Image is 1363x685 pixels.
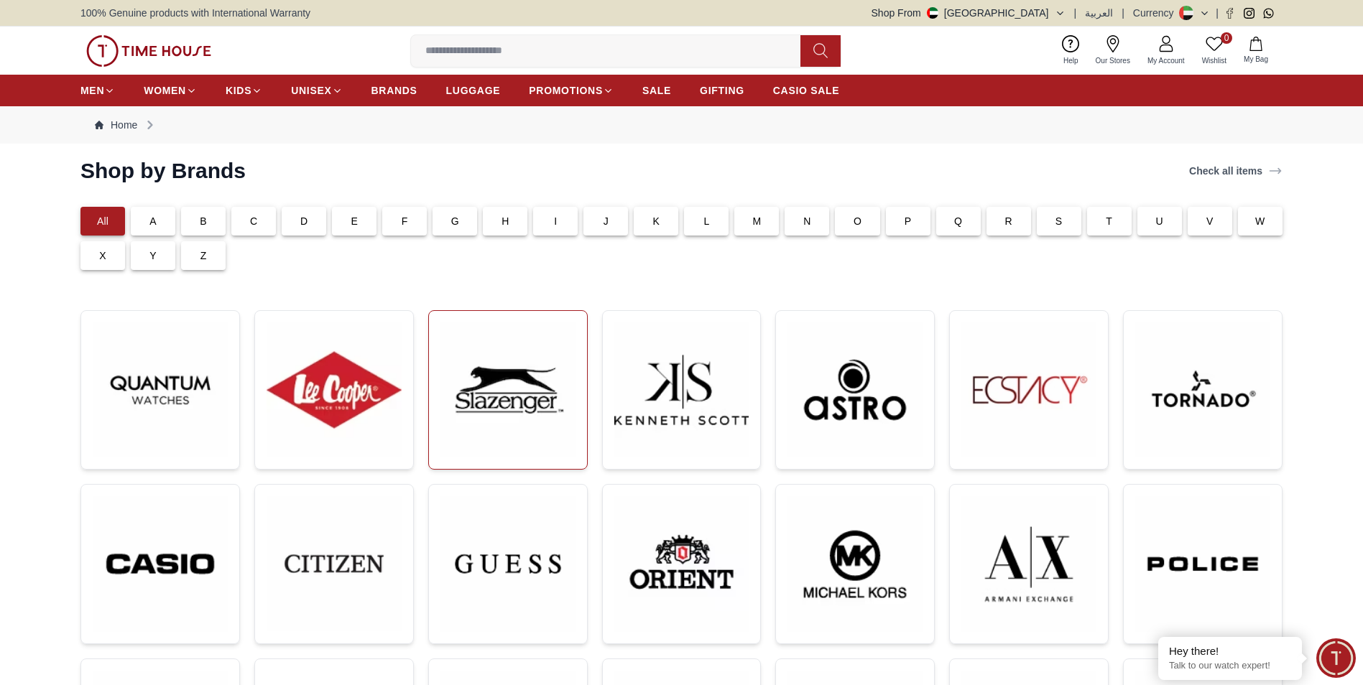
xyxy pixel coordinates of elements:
span: | [1074,6,1077,20]
a: LUGGAGE [446,78,501,103]
a: BRANDS [371,78,417,103]
img: ... [267,496,402,631]
p: B [200,214,207,228]
p: P [905,214,912,228]
span: My Bag [1238,54,1274,65]
span: SALE [642,83,671,98]
p: A [149,214,157,228]
span: KIDS [226,83,251,98]
p: V [1206,214,1214,228]
a: 0Wishlist [1193,32,1235,69]
button: My Bag [1235,34,1277,67]
a: SALE [642,78,671,103]
a: KIDS [226,78,262,103]
p: Y [149,248,157,263]
img: ... [961,322,1096,457]
div: Currency [1133,6,1180,20]
span: LUGGAGE [446,83,501,98]
p: Q [954,214,962,228]
p: G [451,214,459,228]
span: CASIO SALE [773,83,840,98]
a: UNISEX [291,78,342,103]
p: S [1055,214,1063,228]
p: F [402,214,408,228]
p: L [703,214,709,228]
a: Help [1055,32,1087,69]
p: I [554,214,557,228]
nav: Breadcrumb [80,106,1283,144]
a: Our Stores [1087,32,1139,69]
span: | [1122,6,1124,20]
img: ... [961,496,1096,632]
span: BRANDS [371,83,417,98]
span: UNISEX [291,83,331,98]
p: M [753,214,762,228]
a: MEN [80,78,115,103]
img: ... [1135,322,1270,457]
p: T [1106,214,1112,228]
span: WOMEN [144,83,186,98]
span: 100% Genuine products with International Warranty [80,6,310,20]
a: Home [95,118,137,132]
img: ... [1135,496,1270,632]
button: العربية [1085,6,1113,20]
span: 0 [1221,32,1232,44]
a: WOMEN [144,78,197,103]
img: ... [93,322,228,457]
p: O [854,214,861,228]
img: ... [614,496,749,632]
h2: Shop by Brands [80,158,246,184]
p: C [250,214,257,228]
img: ... [787,496,923,632]
a: Facebook [1224,8,1235,19]
a: Whatsapp [1263,8,1274,19]
span: GIFTING [700,83,744,98]
p: U [1156,214,1163,228]
img: ... [267,322,402,457]
p: All [97,214,108,228]
p: D [300,214,308,228]
p: K [653,214,660,228]
span: Help [1058,55,1084,66]
p: Z [200,248,207,263]
p: X [99,248,106,263]
img: ... [440,496,576,632]
a: PROMOTIONS [529,78,614,103]
p: Talk to our watch expert! [1169,660,1291,672]
img: United Arab Emirates [927,7,938,19]
img: ... [93,496,228,632]
p: H [502,214,509,228]
span: MEN [80,83,104,98]
span: My Account [1142,55,1191,66]
button: Shop From[GEOGRAPHIC_DATA] [872,6,1066,20]
div: Chat Widget [1316,638,1356,678]
p: R [1004,214,1012,228]
a: CASIO SALE [773,78,840,103]
a: Instagram [1244,8,1255,19]
span: PROMOTIONS [529,83,603,98]
span: Wishlist [1196,55,1232,66]
img: ... [86,35,211,67]
a: GIFTING [700,78,744,103]
p: W [1255,214,1265,228]
p: E [351,214,358,228]
p: J [604,214,609,228]
img: ... [614,322,749,457]
img: ... [440,322,576,457]
span: Our Stores [1090,55,1136,66]
img: ... [787,322,923,457]
div: Hey there! [1169,644,1291,658]
p: N [803,214,810,228]
span: | [1216,6,1219,20]
a: Check all items [1186,161,1285,181]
